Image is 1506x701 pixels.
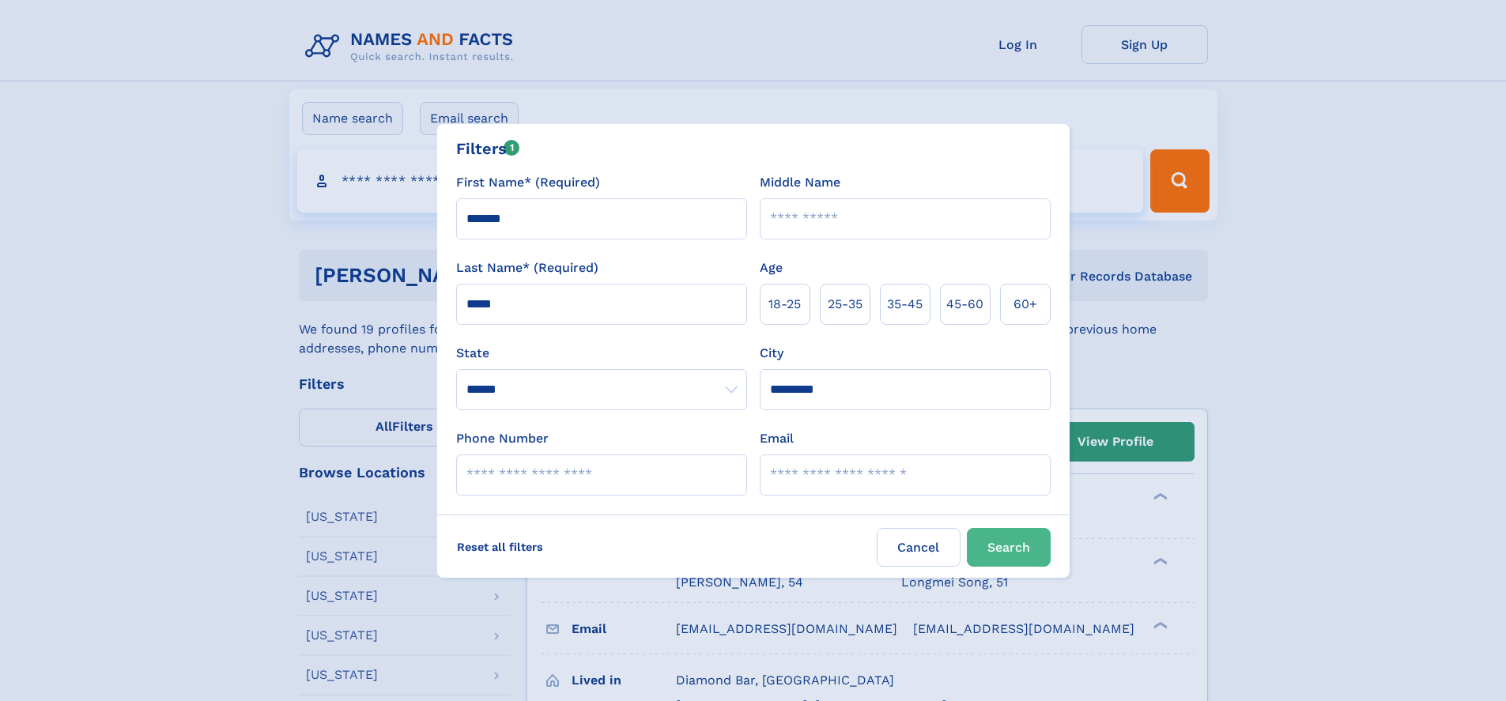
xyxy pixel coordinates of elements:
[760,258,783,277] label: Age
[456,344,747,363] label: State
[456,258,598,277] label: Last Name* (Required)
[887,295,923,314] span: 35‑45
[760,173,840,192] label: Middle Name
[1013,295,1037,314] span: 60+
[946,295,983,314] span: 45‑60
[768,295,801,314] span: 18‑25
[456,137,520,160] div: Filters
[760,429,794,448] label: Email
[967,528,1051,567] button: Search
[447,528,553,566] label: Reset all filters
[828,295,862,314] span: 25‑35
[456,429,549,448] label: Phone Number
[877,528,961,567] label: Cancel
[760,344,783,363] label: City
[456,173,600,192] label: First Name* (Required)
